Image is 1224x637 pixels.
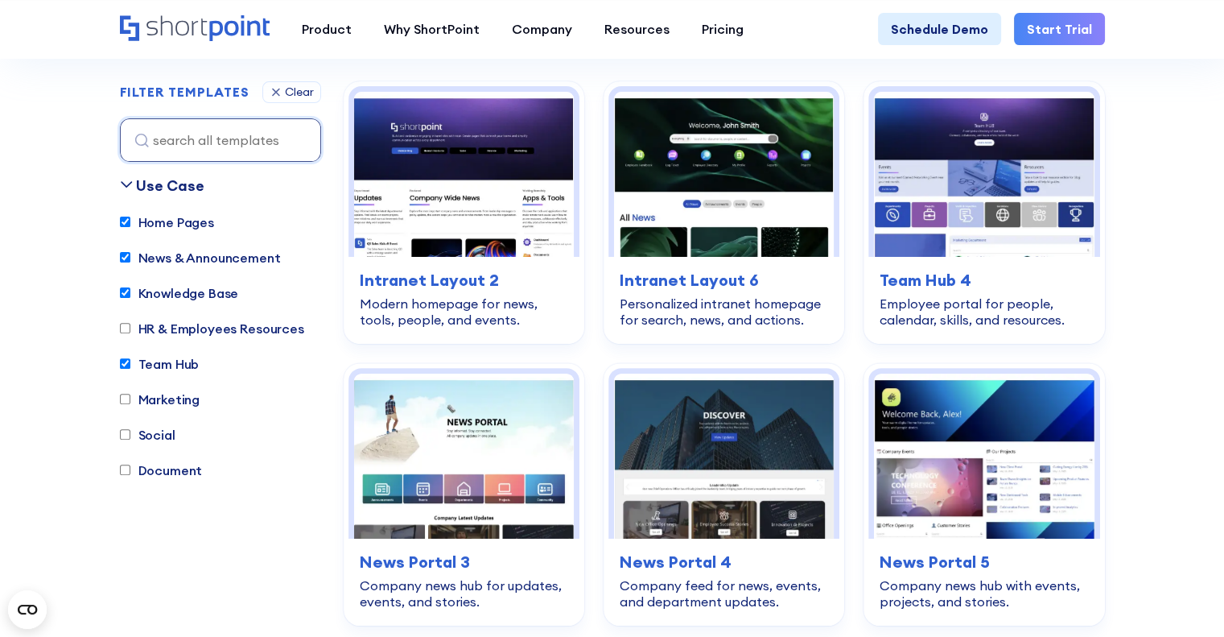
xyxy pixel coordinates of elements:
[686,13,760,45] a: Pricing
[120,465,130,475] input: Document
[354,374,574,539] img: News Portal 3 – SharePoint Newsletter Template: Company news hub for updates, events, and stories.
[604,363,844,626] a: News Portal 4 – Intranet Feed Template: Company feed for news, events, and department updates.New...
[1144,560,1224,637] iframe: Chat Widget
[136,175,204,196] div: Use Case
[286,13,368,45] a: Product
[880,577,1088,610] div: Company news hub with events, projects, and stories.
[120,287,130,298] input: Knowledge Base
[120,461,203,480] label: Document
[620,550,828,574] h3: News Portal 4
[880,268,1088,292] h3: Team Hub 4
[702,19,744,39] div: Pricing
[120,283,239,303] label: Knowledge Base
[620,577,828,610] div: Company feed for news, events, and department updates.
[344,363,584,626] a: News Portal 3 – SharePoint Newsletter Template: Company news hub for updates, events, and stories...
[880,296,1088,328] div: Employee portal for people, calendar, skills, and resources.
[120,425,175,445] label: Social
[496,13,588,45] a: Company
[120,390,200,409] label: Marketing
[8,590,47,629] button: Open CMP widget
[620,268,828,292] h3: Intranet Layout 6
[368,13,496,45] a: Why ShortPoint
[874,374,1094,539] img: News Portal 5 – Intranet Company News Template: Company news hub with events, projects, and stories.
[120,394,130,404] input: Marketing
[120,354,200,374] label: Team Hub
[874,92,1094,257] img: Team Hub 4 – SharePoint Employee Portal Template: Employee portal for people, calendar, skills, a...
[120,15,270,43] a: Home
[614,92,834,257] img: Intranet Layout 6 – SharePoint Homepage Design: Personalized intranet homepage for search, news, ...
[120,323,130,333] input: HR & Employees Resources
[120,213,214,232] label: Home Pages
[360,550,568,574] h3: News Portal 3
[360,577,568,610] div: Company news hub for updates, events, and stories.
[120,358,130,369] input: Team Hub
[604,81,844,344] a: Intranet Layout 6 – SharePoint Homepage Design: Personalized intranet homepage for search, news, ...
[863,363,1104,626] a: News Portal 5 – Intranet Company News Template: Company news hub with events, projects, and stori...
[512,19,572,39] div: Company
[120,319,304,338] label: HR & Employees Resources
[878,13,1001,45] a: Schedule Demo
[360,296,568,328] div: Modern homepage for news, tools, people, and events.
[620,296,828,328] div: Personalized intranet homepage for search, news, and actions.
[302,19,352,39] div: Product
[120,248,281,267] label: News & Announcement
[354,92,574,257] img: Intranet Layout 2 – SharePoint Homepage Design: Modern homepage for news, tools, people, and events.
[614,374,834,539] img: News Portal 4 – Intranet Feed Template: Company feed for news, events, and department updates.
[120,217,130,227] input: Home Pages
[604,19,670,39] div: Resources
[384,19,480,39] div: Why ShortPoint
[1014,13,1105,45] a: Start Trial
[120,429,130,440] input: Social
[360,268,568,292] h3: Intranet Layout 2
[285,86,314,97] div: Clear
[120,118,321,162] input: search all templates
[880,550,1088,574] h3: News Portal 5
[863,81,1104,344] a: Team Hub 4 – SharePoint Employee Portal Template: Employee portal for people, calendar, skills, a...
[344,81,584,344] a: Intranet Layout 2 – SharePoint Homepage Design: Modern homepage for news, tools, people, and even...
[120,252,130,263] input: News & Announcement
[120,85,249,98] div: FILTER TEMPLATES
[588,13,686,45] a: Resources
